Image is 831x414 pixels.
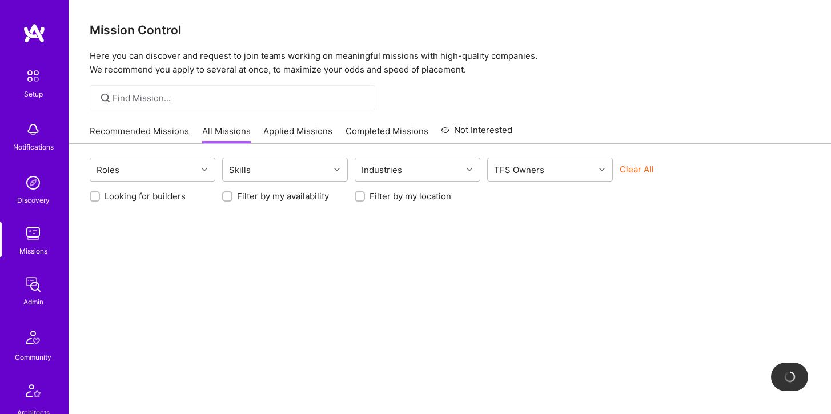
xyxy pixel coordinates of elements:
[13,141,54,153] div: Notifications
[359,162,405,178] div: Industries
[15,351,51,363] div: Community
[370,190,451,202] label: Filter by my location
[94,162,122,178] div: Roles
[90,125,189,144] a: Recommended Missions
[599,167,605,172] i: icon Chevron
[346,125,428,144] a: Completed Missions
[263,125,332,144] a: Applied Missions
[21,64,45,88] img: setup
[237,190,329,202] label: Filter by my availability
[620,163,654,175] button: Clear All
[226,162,254,178] div: Skills
[113,92,367,104] input: Find Mission...
[19,324,47,351] img: Community
[783,370,797,384] img: loading
[23,296,43,308] div: Admin
[202,167,207,172] i: icon Chevron
[105,190,186,202] label: Looking for builders
[491,162,547,178] div: TFS Owners
[22,171,45,194] img: discovery
[441,123,512,144] a: Not Interested
[17,194,50,206] div: Discovery
[22,118,45,141] img: bell
[202,125,251,144] a: All Missions
[24,88,43,100] div: Setup
[90,23,810,37] h3: Mission Control
[22,273,45,296] img: admin teamwork
[99,91,112,104] i: icon SearchGrey
[467,167,472,172] i: icon Chevron
[90,49,810,77] p: Here you can discover and request to join teams working on meaningful missions with high-quality ...
[334,167,340,172] i: icon Chevron
[22,222,45,245] img: teamwork
[19,379,47,407] img: Architects
[23,23,46,43] img: logo
[19,245,47,257] div: Missions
